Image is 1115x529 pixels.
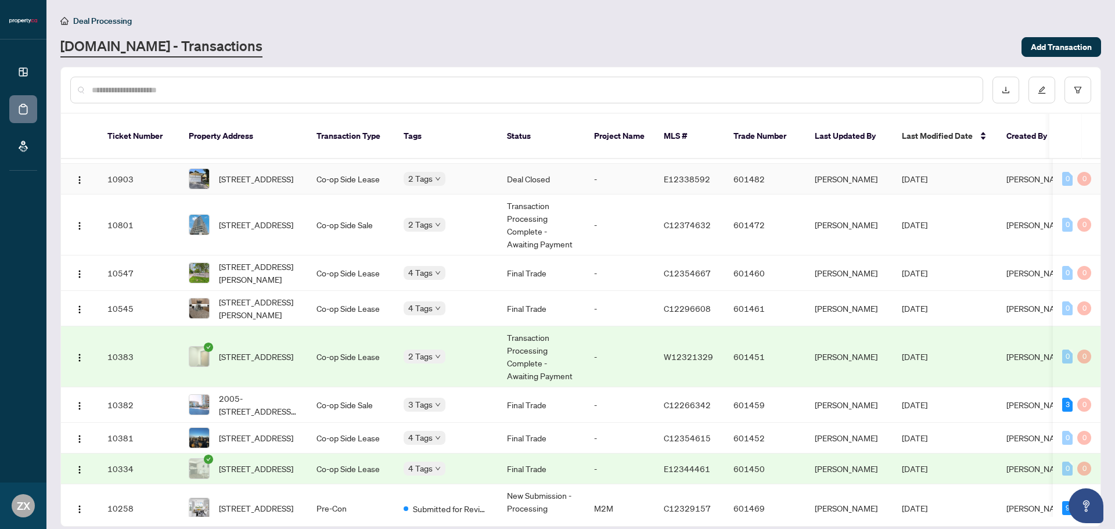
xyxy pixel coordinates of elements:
[408,462,433,475] span: 4 Tags
[805,164,893,195] td: [PERSON_NAME]
[498,195,585,255] td: Transaction Processing Complete - Awaiting Payment
[435,305,441,311] span: down
[73,16,132,26] span: Deal Processing
[70,459,89,478] button: Logo
[189,459,209,478] img: thumbnail-img
[1077,218,1091,232] div: 0
[179,114,307,159] th: Property Address
[1006,174,1069,184] span: [PERSON_NAME]
[1031,38,1092,56] span: Add Transaction
[189,347,209,366] img: thumbnail-img
[724,195,805,255] td: 601472
[724,326,805,387] td: 601451
[408,172,433,185] span: 2 Tags
[498,164,585,195] td: Deal Closed
[1062,172,1073,186] div: 0
[805,255,893,291] td: [PERSON_NAME]
[724,387,805,423] td: 601459
[664,433,711,443] span: C12354615
[408,301,433,315] span: 4 Tags
[307,114,394,159] th: Transaction Type
[408,350,433,363] span: 2 Tags
[1077,172,1091,186] div: 0
[70,215,89,234] button: Logo
[189,263,209,283] img: thumbnail-img
[997,114,1067,159] th: Created By
[70,264,89,282] button: Logo
[498,326,585,387] td: Transaction Processing Complete - Awaiting Payment
[1077,431,1091,445] div: 0
[1006,433,1069,443] span: [PERSON_NAME]
[70,347,89,366] button: Logo
[219,260,298,286] span: [STREET_ADDRESS][PERSON_NAME]
[1006,268,1069,278] span: [PERSON_NAME]
[724,114,805,159] th: Trade Number
[724,291,805,326] td: 601461
[1062,431,1073,445] div: 0
[435,402,441,408] span: down
[219,350,293,363] span: [STREET_ADDRESS]
[585,387,654,423] td: -
[664,174,710,184] span: E12338592
[98,423,179,454] td: 10381
[654,114,724,159] th: MLS #
[664,219,711,230] span: C12374632
[902,219,927,230] span: [DATE]
[585,326,654,387] td: -
[70,170,89,188] button: Logo
[98,195,179,255] td: 10801
[664,303,711,314] span: C12296608
[585,255,654,291] td: -
[893,114,997,159] th: Last Modified Date
[408,431,433,444] span: 4 Tags
[664,268,711,278] span: C12354667
[1069,488,1103,523] button: Open asap
[902,268,927,278] span: [DATE]
[805,423,893,454] td: [PERSON_NAME]
[435,270,441,276] span: down
[724,454,805,484] td: 601450
[664,463,710,474] span: E12344461
[219,431,293,444] span: [STREET_ADDRESS]
[70,395,89,414] button: Logo
[805,291,893,326] td: [PERSON_NAME]
[408,398,433,411] span: 3 Tags
[98,164,179,195] td: 10903
[1077,462,1091,476] div: 0
[902,503,927,513] span: [DATE]
[1028,77,1055,103] button: edit
[1062,462,1073,476] div: 0
[585,195,654,255] td: -
[1074,86,1082,94] span: filter
[498,454,585,484] td: Final Trade
[70,429,89,447] button: Logo
[219,296,298,321] span: [STREET_ADDRESS][PERSON_NAME]
[435,176,441,182] span: down
[75,505,84,514] img: Logo
[75,465,84,474] img: Logo
[435,435,441,441] span: down
[75,305,84,314] img: Logo
[408,266,433,279] span: 4 Tags
[189,215,209,235] img: thumbnail-img
[1022,37,1101,57] button: Add Transaction
[307,195,394,255] td: Co-op Side Sale
[1062,501,1073,515] div: 9
[219,172,293,185] span: [STREET_ADDRESS]
[805,195,893,255] td: [PERSON_NAME]
[70,499,89,517] button: Logo
[307,387,394,423] td: Co-op Side Sale
[70,299,89,318] button: Logo
[219,392,298,418] span: 2005-[STREET_ADDRESS][PERSON_NAME]
[1062,301,1073,315] div: 0
[498,255,585,291] td: Final Trade
[1077,398,1091,412] div: 0
[724,255,805,291] td: 601460
[75,221,84,231] img: Logo
[1006,219,1069,230] span: [PERSON_NAME]
[1006,463,1069,474] span: [PERSON_NAME]
[219,502,293,514] span: [STREET_ADDRESS]
[1006,303,1069,314] span: [PERSON_NAME]
[189,498,209,518] img: thumbnail-img
[805,114,893,159] th: Last Updated By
